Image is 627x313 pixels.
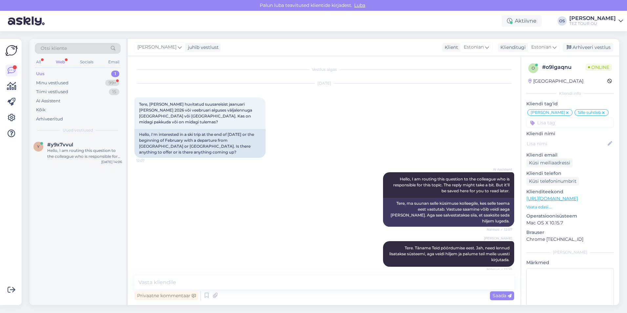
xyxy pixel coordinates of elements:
[464,44,484,51] span: Estonian
[557,16,567,26] div: OS
[107,58,121,66] div: Email
[383,198,514,227] div: Tere, ma suunan selle küsimuse kolleegile, kes selle teema eest vastutab. Vastuse saamine võib ve...
[484,236,512,241] span: [PERSON_NAME]
[137,44,176,51] span: [PERSON_NAME]
[488,167,512,172] span: AI Assistent
[569,16,616,21] div: [PERSON_NAME]
[36,71,45,77] div: Uus
[526,158,573,167] div: Küsi meiliaadressi
[578,111,601,115] span: Sille suhtleb
[569,21,616,26] div: TEZ TOUR OÜ
[542,63,585,71] div: # o9lgaqnu
[389,245,511,262] span: Tere. Täname Teid pöördumise eest. Jah, need lennud lisatakse süsteemi, aga veidi hiljem ja palum...
[35,58,42,66] div: All
[36,107,46,113] div: Kõik
[109,89,119,95] div: 15
[139,102,253,124] span: Tere, [PERSON_NAME] huvitatud suusareisist jaanuari [PERSON_NAME] 2026 või veebruari alguses välj...
[526,236,614,243] p: Chrome [TECHNICAL_ID]
[563,43,613,52] div: Arhiveeri vestlus
[63,127,93,133] span: Uued vestlused
[585,64,612,71] span: Online
[487,227,512,232] span: Nähtud ✓ 12:07
[526,204,614,210] p: Vaata edasi ...
[526,118,614,128] input: Lisa tag
[134,80,514,86] div: [DATE]
[526,219,614,226] p: Mac OS X 10.15.7
[526,100,614,107] p: Kliendi tag'id
[442,44,458,51] div: Klient
[526,229,614,236] p: Brauser
[36,98,60,104] div: AI Assistent
[527,140,606,147] input: Lisa nimi
[47,148,122,159] div: Hello, I am routing this question to the colleague who is responsible for this topic. The reply m...
[487,267,512,272] span: Nähtud ✓ 12:20
[526,170,614,177] p: Kliendi telefon
[498,44,526,51] div: Klienditugi
[526,213,614,219] p: Operatsioonisüsteem
[36,89,68,95] div: Tiimi vestlused
[526,259,614,266] p: Märkmed
[526,130,614,137] p: Kliendi nimi
[47,142,73,148] span: #y9x7vvul
[526,249,614,255] div: [PERSON_NAME]
[526,152,614,158] p: Kliendi email
[41,45,67,52] span: Otsi kliente
[134,129,266,158] div: Hello, I'm interested in a ski trip at the end of [DATE] or the beginning of February with a depa...
[532,66,535,71] span: o
[493,293,512,299] span: Saada
[185,44,219,51] div: juhib vestlust
[502,15,542,27] div: Aktiivne
[5,44,18,57] img: Askly Logo
[526,196,578,201] a: [URL][DOMAIN_NAME]
[136,158,161,163] span: 12:07
[79,58,95,66] div: Socials
[36,116,63,122] div: Arhiveeritud
[393,177,511,193] span: Hello, I am routing this question to the colleague who is responsible for this topic. The reply m...
[134,67,514,73] div: Vestlus algas
[101,159,122,164] div: [DATE] 14:06
[526,188,614,195] p: Klienditeekond
[528,78,583,85] div: [GEOGRAPHIC_DATA]
[569,16,623,26] a: [PERSON_NAME]TEZ TOUR OÜ
[37,144,40,149] span: y
[111,71,119,77] div: 1
[531,111,565,115] span: [PERSON_NAME]
[134,291,198,300] div: Privaatne kommentaar
[352,2,367,8] span: Luba
[105,80,119,86] div: 99+
[531,44,551,51] span: Estonian
[36,80,69,86] div: Minu vestlused
[54,58,66,66] div: Web
[526,91,614,96] div: Kliendi info
[526,177,579,186] div: Küsi telefoninumbrit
